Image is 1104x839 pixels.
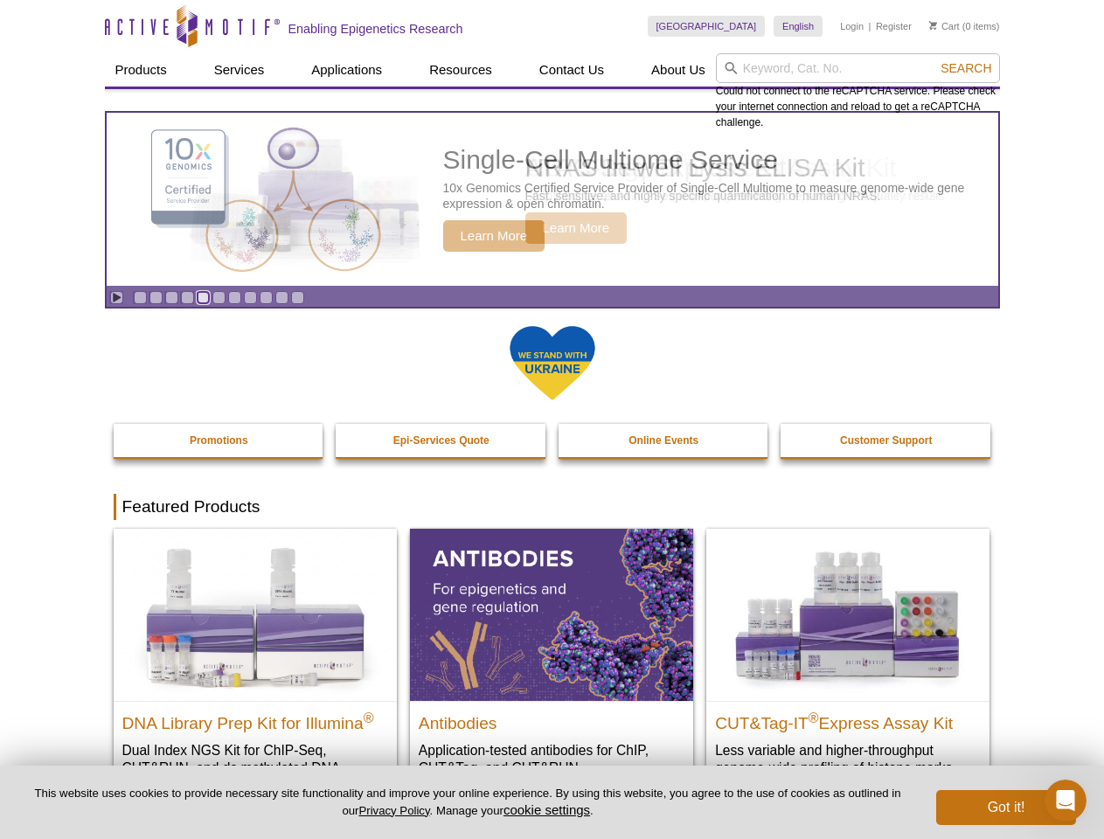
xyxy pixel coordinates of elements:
a: Epi-Services Quote [336,424,547,457]
a: Register [876,20,912,32]
h2: Featured Products [114,494,991,520]
a: Go to slide 9 [260,291,273,304]
iframe: Intercom live chat [1045,780,1087,822]
img: We Stand With Ukraine [509,324,596,402]
h2: Antibodies [419,706,684,732]
img: All Antibodies [410,529,693,700]
a: Go to slide 5 [197,291,210,304]
a: Go to slide 11 [291,291,304,304]
a: Customer Support [781,424,992,457]
button: cookie settings [503,802,590,817]
a: Cart [929,20,960,32]
p: Dual Index NGS Kit for ChIP-Seq, CUT&RUN, and ds methylated DNA assays. [122,741,388,794]
a: About Us [641,53,716,87]
strong: Epi-Services Quote [393,434,490,447]
button: Search [935,60,996,76]
div: Could not connect to the reCAPTCHA service. Please check your internet connection and reload to g... [716,53,1000,130]
a: Go to slide 6 [212,291,226,304]
p: This website uses cookies to provide necessary site functionality and improve your online experie... [28,786,907,819]
strong: Online Events [628,434,698,447]
a: Resources [419,53,503,87]
a: Go to slide 2 [149,291,163,304]
a: Services [204,53,275,87]
a: Toggle autoplay [110,291,123,304]
a: Go to slide 8 [244,291,257,304]
a: Go to slide 10 [275,291,288,304]
a: Go to slide 1 [134,291,147,304]
img: CUT&Tag-IT® Express Assay Kit [706,529,989,700]
li: (0 items) [929,16,1000,37]
img: Single-Cell Multiome Service [135,120,397,280]
a: Privacy Policy [358,804,429,817]
button: Got it! [936,790,1076,825]
a: English [774,16,823,37]
a: All Antibodies Antibodies Application-tested antibodies for ChIP, CUT&Tag, and CUT&RUN. [410,529,693,794]
a: Promotions [114,424,325,457]
sup: ® [809,710,819,725]
a: Single-Cell Multiome Service Single-Cell Multiome Service 10x Genomics Certified Service Provider... [107,113,998,286]
img: DNA Library Prep Kit for Illumina [114,529,397,700]
a: Go to slide 3 [165,291,178,304]
h2: CUT&Tag-IT Express Assay Kit [715,706,981,732]
a: CUT&Tag-IT® Express Assay Kit CUT&Tag-IT®Express Assay Kit Less variable and higher-throughput ge... [706,529,989,794]
a: Products [105,53,177,87]
li: | [869,16,871,37]
a: Login [840,20,864,32]
strong: Customer Support [840,434,932,447]
a: Go to slide 4 [181,291,194,304]
a: Contact Us [529,53,614,87]
h2: Enabling Epigenetics Research [288,21,463,37]
p: Less variable and higher-throughput genome-wide profiling of histone marks​. [715,741,981,777]
a: Applications [301,53,392,87]
span: Learn More [443,220,545,252]
a: Go to slide 7 [228,291,241,304]
input: Keyword, Cat. No. [716,53,1000,83]
a: DNA Library Prep Kit for Illumina DNA Library Prep Kit for Illumina® Dual Index NGS Kit for ChIP-... [114,529,397,811]
span: Search [941,61,991,75]
strong: Promotions [190,434,248,447]
article: Single-Cell Multiome Service [107,113,998,286]
a: [GEOGRAPHIC_DATA] [648,16,766,37]
h2: Single-Cell Multiome Service [443,147,989,173]
p: 10x Genomics Certified Service Provider of Single-Cell Multiome to measure genome-wide gene expre... [443,180,989,211]
sup: ® [364,710,374,725]
a: Online Events [559,424,770,457]
img: Your Cart [929,21,937,30]
p: Application-tested antibodies for ChIP, CUT&Tag, and CUT&RUN. [419,741,684,777]
h2: DNA Library Prep Kit for Illumina [122,706,388,732]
